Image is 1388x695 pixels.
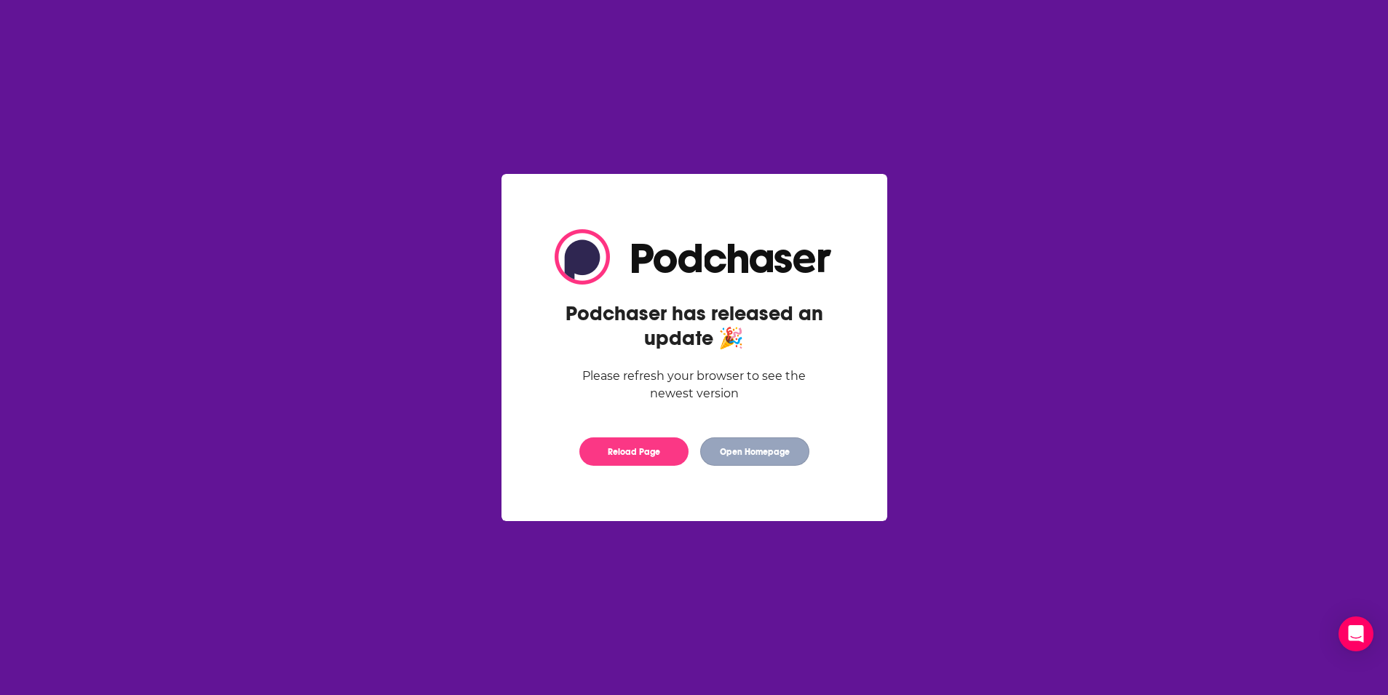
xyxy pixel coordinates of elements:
button: Open Homepage [700,437,809,466]
div: Please refresh your browser to see the newest version [555,368,834,402]
h2: Podchaser has released an update 🎉 [555,301,834,351]
button: Reload Page [579,437,689,466]
img: Logo [555,229,834,285]
div: Open Intercom Messenger [1339,616,1373,651]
